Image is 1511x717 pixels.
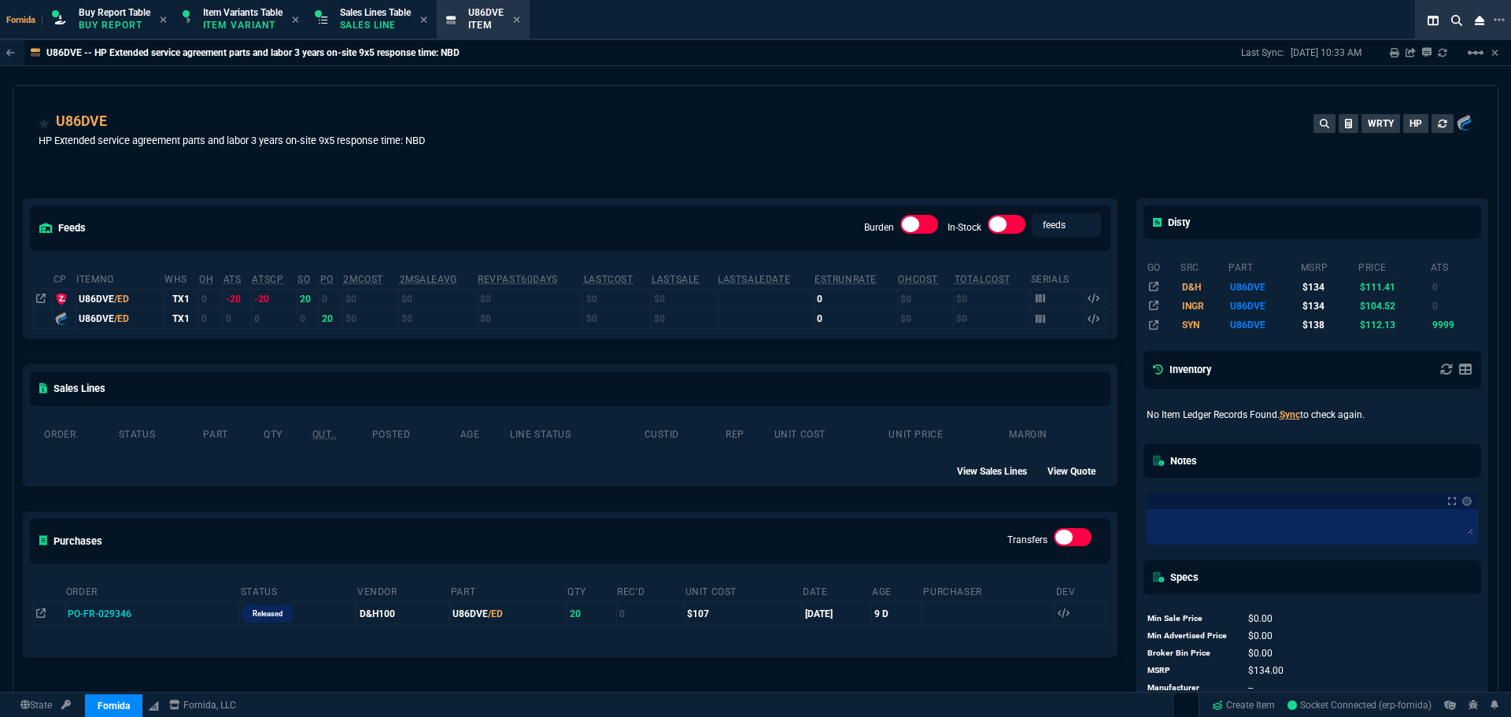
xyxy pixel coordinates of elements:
h5: feeds [39,220,86,235]
th: Rec'd [616,579,684,602]
nx-icon: Search [1445,11,1469,30]
td: $0 [954,289,1030,309]
nx-icon: Close Workbench [1469,11,1491,30]
td: MSRP [1147,662,1233,679]
p: Item Variant [203,19,282,31]
tr: HP 3Y PREMIUM ONSITE NB [1147,297,1479,316]
span: /ED [114,313,129,324]
nx-icon: Open In Opposite Panel [36,608,46,619]
a: msbcCompanyName [164,698,241,712]
h5: Sales Lines [39,381,105,396]
th: CustId [644,422,726,444]
td: $0 [954,309,1030,328]
label: Transfers [1007,534,1047,545]
tr: 3y Premium Onsite NB [1147,277,1479,296]
abbr: The last SO Inv price. No time limit. (ignore zeros) [652,274,700,285]
tr: undefined [1147,679,1333,697]
td: 0 [297,309,319,328]
abbr: Total Cost of Units on Hand [955,274,1010,285]
nx-fornida-value: PO-FR-029346 [68,607,237,621]
div: In-Stock [988,215,1025,240]
td: 0 [616,601,684,625]
h5: Disty [1153,215,1190,230]
td: U86DVE [1228,277,1300,296]
td: U86DVE [1228,316,1300,334]
th: msrp [1300,255,1358,277]
tr: undefined [1147,610,1333,627]
th: Unit Price [888,422,1008,444]
th: ats [1430,255,1478,277]
th: Unit Cost [685,579,803,602]
p: U86DVE -- HP Extended service agreement parts and labor 3 years on-site 9x5 response time: NBD [46,46,460,59]
td: 0 [1430,297,1478,316]
span: -- [1248,682,1253,693]
th: part [1228,255,1300,277]
td: TX1 [164,309,198,328]
th: Order [43,422,117,444]
th: Qty [567,579,616,602]
p: Item [468,19,504,31]
th: Posted [371,422,460,444]
span: Socket Connected (erp-fornida) [1287,700,1432,711]
div: U86DVE [56,111,107,131]
td: 0 [198,289,223,309]
th: Margin [1008,422,1096,444]
td: 0 [814,309,897,328]
p: HP Extended service agreement parts and labor 3 years on-site 9x5 response time: NBD [39,133,425,148]
td: 0 [814,289,897,309]
nx-icon: Open In Opposite Panel [36,294,46,305]
td: 20 [297,289,319,309]
th: Dev [1055,579,1106,602]
div: Add to Watchlist [39,111,50,133]
td: $107 [685,601,803,625]
td: Min Advertised Price [1147,627,1233,645]
th: QTY [263,422,312,444]
h5: Specs [1153,570,1199,585]
label: Burden [864,222,894,233]
nx-icon: Close Tab [420,14,427,27]
abbr: The last purchase cost from PO Order [584,274,634,285]
span: /ED [488,608,503,619]
th: Part [450,579,567,602]
abbr: Total sales within a 30 day window based on last time there was inventory [815,274,877,285]
a: Global State [16,698,57,712]
nx-icon: Close Tab [292,14,299,27]
th: ItemNo [76,267,164,290]
th: Status [240,579,357,602]
td: 9999 [1430,316,1478,334]
td: $0 [342,289,398,309]
th: Unit Cost [774,422,888,444]
div: U86DVE [79,312,161,326]
td: 9 D [871,601,922,625]
th: price [1358,255,1430,277]
abbr: Total units in inventory => minus on SO => plus on PO [224,274,242,285]
abbr: Avg Sale from SO invoices for 2 months [400,274,457,285]
td: Broker Bin Price [1147,645,1233,662]
th: Vendor [357,579,450,602]
abbr: The date of the last SO Inv price. No time limit. (ignore zeros) [718,274,790,285]
td: 20 [320,309,343,328]
abbr: Total units in inventory. [199,274,213,285]
span: 0 [1248,630,1273,641]
th: Line Status [509,422,643,444]
span: 0 [1248,613,1273,624]
td: $134 [1300,297,1358,316]
p: Released [253,608,283,620]
td: 0 [320,289,343,309]
span: /ED [114,294,129,305]
nx-icon: Open New Tab [1494,13,1505,28]
a: Sync [1280,409,1300,420]
td: SYN [1180,316,1228,334]
td: $104.52 [1358,297,1430,316]
div: U86DVE [79,292,161,306]
th: WHS [164,267,198,290]
div: View Quote [1047,463,1110,479]
abbr: Outstanding (To Ship) [312,429,337,440]
a: 8m9Wqn70JjMD0ckJAABE [1287,698,1432,712]
a: Create Item [1206,693,1281,717]
button: HP [1403,114,1428,133]
td: $0 [399,289,478,309]
h5: Inventory [1153,362,1211,377]
h5: Notes [1153,453,1197,468]
td: 0 [198,309,223,328]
